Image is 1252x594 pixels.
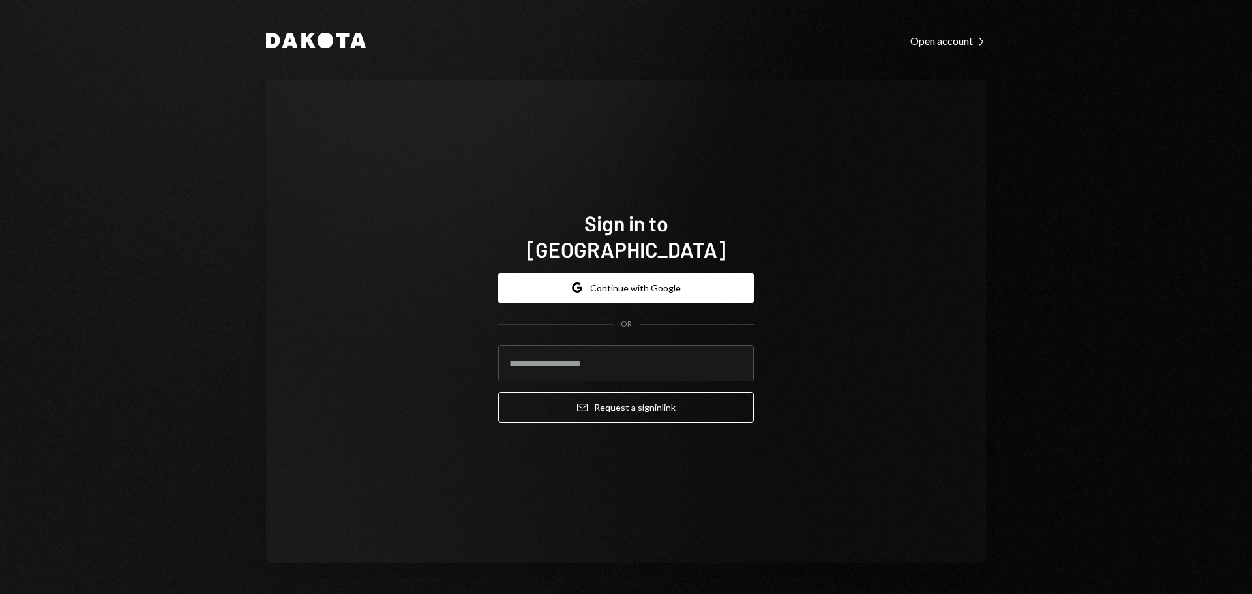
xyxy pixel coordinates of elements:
[621,319,632,330] div: OR
[498,210,754,262] h1: Sign in to [GEOGRAPHIC_DATA]
[910,33,986,48] a: Open account
[910,35,986,48] div: Open account
[498,273,754,303] button: Continue with Google
[498,392,754,423] button: Request a signinlink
